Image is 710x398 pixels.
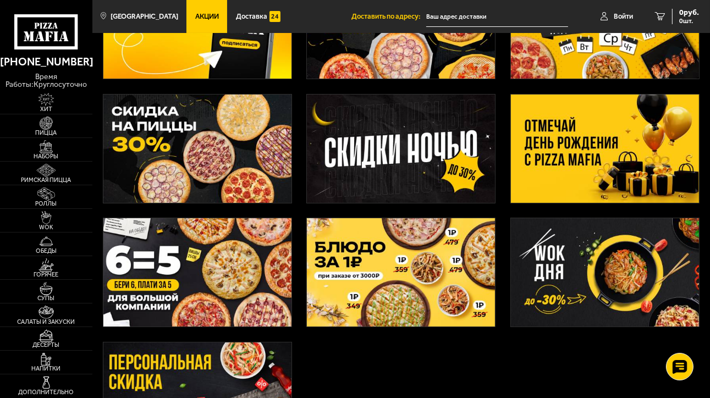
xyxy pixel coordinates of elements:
[679,9,699,16] span: 0 руб.
[426,7,568,27] input: Ваш адрес доставки
[679,18,699,24] span: 0 шт.
[351,13,426,20] span: Доставить по адресу:
[269,11,280,22] img: 15daf4d41897b9f0e9f617042186c801.svg
[195,13,219,20] span: Акции
[111,13,178,20] span: [GEOGRAPHIC_DATA]
[614,13,633,20] span: Войти
[236,13,267,20] span: Доставка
